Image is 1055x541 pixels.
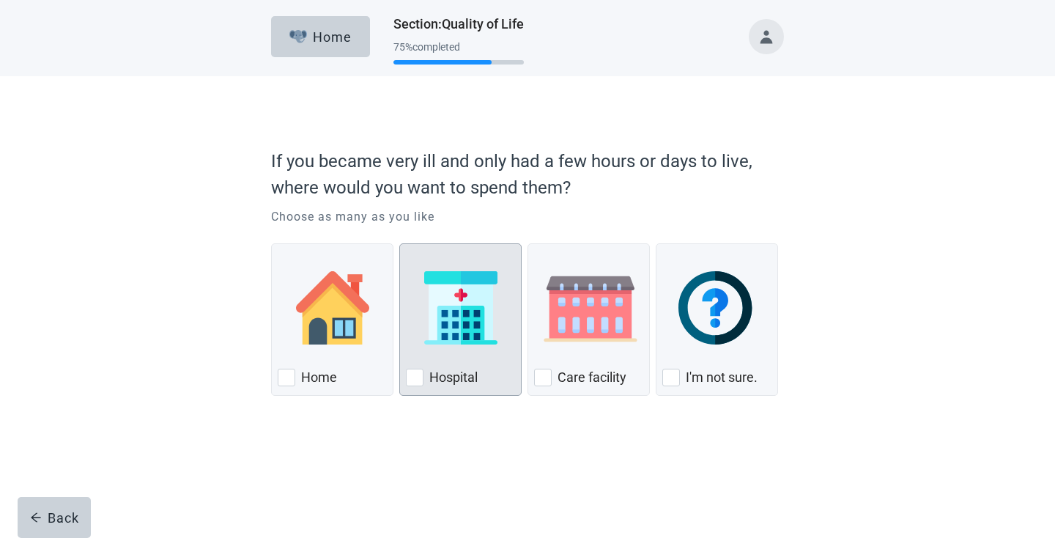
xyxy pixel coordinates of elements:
[30,510,79,525] div: Back
[656,243,778,396] div: I'm not sure., checkbox, not checked
[429,369,478,386] label: Hospital
[271,148,777,201] p: If you became very ill and only had a few hours or days to live, where would you want to spend them?
[271,16,370,57] button: ElephantHome
[271,243,393,396] div: Home, checkbox, not checked
[289,29,352,44] div: Home
[749,19,784,54] button: Toggle account menu
[18,497,91,538] button: arrow-leftBack
[301,369,337,386] label: Home
[527,243,650,396] div: Care Facility, checkbox, not checked
[399,243,522,396] div: Hospital, checkbox, not checked
[393,14,524,34] h1: Section : Quality of Life
[289,30,308,43] img: Elephant
[271,208,784,226] p: Choose as many as you like
[30,512,42,523] span: arrow-left
[393,35,524,71] div: Progress section
[393,41,524,53] div: 75 % completed
[558,369,626,386] label: Care facility
[686,369,758,386] label: I'm not sure.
